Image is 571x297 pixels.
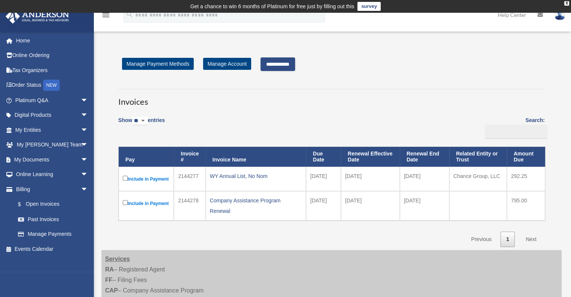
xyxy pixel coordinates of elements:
[118,116,165,133] label: Show entries
[3,9,71,24] img: Anderson Advisors Platinum Portal
[105,277,113,283] strong: FF
[400,191,449,220] td: [DATE]
[11,197,92,212] a: $Open Invoices
[306,191,341,220] td: [DATE]
[5,63,99,78] a: Tax Organizers
[81,182,96,197] span: arrow_drop_down
[564,1,569,6] div: close
[5,93,99,108] a: Platinum Q&Aarrow_drop_down
[306,147,341,167] th: Due Date: activate to sort column ascending
[357,2,381,11] a: survey
[341,167,400,191] td: [DATE]
[466,232,497,247] a: Previous
[123,199,170,208] label: Include in Payment
[554,9,565,20] img: User Pic
[485,125,547,139] input: Search:
[101,13,110,20] a: menu
[5,33,99,48] a: Home
[482,116,545,139] label: Search:
[210,171,302,181] div: WY Annual List, No Nom
[5,122,99,137] a: My Entitiesarrow_drop_down
[190,2,354,11] div: Get a chance to win 6 months of Platinum for free just by filling out this
[306,167,341,191] td: [DATE]
[5,167,99,182] a: Online Learningarrow_drop_down
[174,147,205,167] th: Invoice #: activate to sort column ascending
[81,122,96,138] span: arrow_drop_down
[125,10,134,18] i: search
[43,80,60,91] div: NEW
[5,78,99,93] a: Order StatusNEW
[5,152,99,167] a: My Documentsarrow_drop_down
[174,167,205,191] td: 2144277
[81,93,96,108] span: arrow_drop_down
[81,108,96,123] span: arrow_drop_down
[206,147,306,167] th: Invoice Name: activate to sort column ascending
[118,89,545,108] h3: Invoices
[105,266,114,273] strong: RA
[123,174,170,184] label: Include in Payment
[119,147,174,167] th: Pay: activate to sort column descending
[400,167,449,191] td: [DATE]
[5,182,96,197] a: Billingarrow_drop_down
[507,147,545,167] th: Amount Due: activate to sort column ascending
[5,137,99,152] a: My [PERSON_NAME] Teamarrow_drop_down
[22,200,26,209] span: $
[500,232,515,247] a: 1
[449,167,507,191] td: Chance Group, LLC
[341,191,400,220] td: [DATE]
[105,287,118,294] strong: CAP
[174,191,205,220] td: 2144278
[81,167,96,182] span: arrow_drop_down
[520,232,542,247] a: Next
[122,58,194,70] a: Manage Payment Methods
[5,108,99,123] a: Digital Productsarrow_drop_down
[101,11,110,20] i: menu
[5,241,99,256] a: Events Calendar
[5,48,99,63] a: Online Ordering
[81,137,96,153] span: arrow_drop_down
[341,147,400,167] th: Renewal Effective Date: activate to sort column ascending
[507,191,545,220] td: 795.00
[123,176,128,181] input: Include in Payment
[132,117,148,125] select: Showentries
[400,147,449,167] th: Renewal End Date: activate to sort column ascending
[203,58,251,70] a: Manage Account
[507,167,545,191] td: 292.25
[81,152,96,167] span: arrow_drop_down
[210,195,302,216] div: Company Assistance Program Renewal
[11,212,96,227] a: Past Invoices
[105,256,130,262] strong: Services
[123,200,128,205] input: Include in Payment
[449,147,507,167] th: Related Entity or Trust: activate to sort column ascending
[11,227,96,242] a: Manage Payments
